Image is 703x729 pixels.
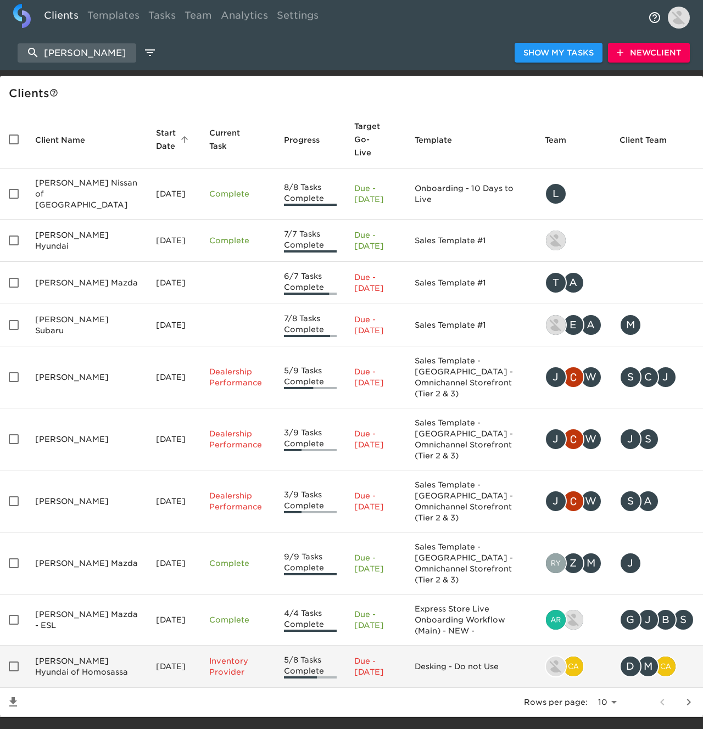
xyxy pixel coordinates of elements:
[545,314,602,336] div: lowell@roadster.com, eric.petor@roadster.com, angelique.nurse@roadster.com
[209,188,266,199] p: Complete
[620,314,694,336] div: matt@jenkinswv.com
[545,133,581,147] span: Team
[272,4,323,31] a: Settings
[563,367,583,387] img: christopher.mccarthy@roadster.com
[608,43,690,63] button: NewClient
[354,272,398,294] p: Due - [DATE]
[209,366,266,388] p: Dealership Performance
[620,552,641,574] div: J
[563,491,583,511] img: christopher.mccarthy@roadster.com
[620,609,641,631] div: G
[147,470,200,532] td: [DATE]
[620,490,641,512] div: S
[354,183,398,205] p: Due - [DATE]
[563,429,583,449] img: christopher.mccarthy@roadster.com
[275,408,345,470] td: 3/9 Tasks Complete
[284,133,334,147] span: Progress
[545,183,602,205] div: lauren.seimas@roadster.com
[563,610,583,630] img: rhianna.harrison@roadster.com
[620,428,641,450] div: J
[641,4,668,31] button: notifications
[40,4,83,31] a: Clients
[26,220,147,262] td: [PERSON_NAME] Hyundai
[656,657,676,676] img: catherine.manisharaj@cdk.com
[546,315,566,335] img: lowell@roadster.com
[147,408,200,470] td: [DATE]
[147,346,200,408] td: [DATE]
[545,366,602,388] div: justin.gervais@roadster.com, christopher.mccarthy@roadster.com, whitney.mays@roadster.com
[637,428,659,450] div: S
[637,655,659,677] div: M
[13,4,31,28] img: logo
[580,552,602,574] div: M
[26,646,147,688] td: [PERSON_NAME] Hyundai of Homosassa
[546,610,566,630] img: ari.frost@roadster.com
[147,220,200,262] td: [DATE]
[562,314,584,336] div: E
[637,490,659,512] div: A
[354,314,398,336] p: Due - [DATE]
[620,133,681,147] span: Client Team
[275,169,345,220] td: 8/8 Tasks Complete
[562,272,584,294] div: A
[617,46,681,60] span: New Client
[655,609,677,631] div: B
[545,183,567,205] div: L
[545,428,602,450] div: justin.gervais@roadster.com, christopher.mccarthy@roadster.com, whitney.mays@roadster.com
[580,366,602,388] div: W
[406,595,536,646] td: Express Store Live Onboarding Workflow (Main) - NEW -
[275,532,345,595] td: 9/9 Tasks Complete
[354,609,398,631] p: Due - [DATE]
[147,532,200,595] td: [DATE]
[546,553,566,573] img: ryan.dale@roadster.com
[620,655,641,677] div: D
[672,609,694,631] div: S
[545,366,567,388] div: J
[523,46,594,60] span: Show My Tasks
[580,314,602,336] div: A
[275,470,345,532] td: 3/9 Tasks Complete
[406,646,536,688] td: Desking - Do not Use
[275,646,345,688] td: 5/8 Tasks Complete
[545,609,602,631] div: ari.frost@roadster.com, rhianna.harrison@roadster.com
[562,552,584,574] div: Z
[620,655,694,677] div: dave_schwartz@jenkinscars.com, michael_moushon@jenkinscars.com, catherine.manisharaj@cdk.com
[620,609,694,631] div: gena.rathel@eleadcrm.com, jim_bronson@jenkinscars.com, bryan_adams@jenkinscars.com, Sheriff_lowe@...
[144,4,180,31] a: Tasks
[209,126,252,153] span: This is the next Task in this Hub that should be completed
[620,490,694,512] div: sales@jenkinsandwynne.com, angelia@jenkinsandwynne.com
[592,694,621,711] select: rows per page
[354,655,398,677] p: Due - [DATE]
[546,657,566,676] img: kevin.lo@roadster.com
[580,428,602,450] div: W
[354,490,398,512] p: Due - [DATE]
[26,595,147,646] td: [PERSON_NAME] Mazda - ESL
[580,490,602,512] div: W
[209,126,266,153] span: Current Task
[620,366,641,388] div: S
[180,4,216,31] a: Team
[354,120,398,159] span: Target Go-Live
[26,470,147,532] td: [PERSON_NAME]
[668,7,690,29] img: Profile
[209,614,266,625] p: Complete
[275,220,345,262] td: 7/7 Tasks Complete
[546,231,566,250] img: lowell@roadster.com
[354,229,398,251] p: Due - [DATE]
[209,235,266,246] p: Complete
[545,490,602,512] div: justin.gervais@roadster.com, christopher.mccarthy@roadster.com, whitney.mays@roadster.com
[406,408,536,470] td: Sales Template - [GEOGRAPHIC_DATA] - Omnichannel Storefront (Tier 2 & 3)
[9,85,699,102] div: Client s
[49,88,58,97] svg: This is a list of all of your clients and clients shared with you
[26,532,147,595] td: [PERSON_NAME] Mazda
[35,133,99,147] span: Client Name
[620,552,694,574] div: jim_bronson@jenkinscars.com
[524,697,588,708] p: Rows per page:
[275,304,345,346] td: 7/8 Tasks Complete
[156,126,192,153] span: Start Date
[637,366,659,388] div: C
[209,558,266,569] p: Complete
[406,262,536,304] td: Sales Template #1
[637,609,659,631] div: J
[676,689,702,715] button: next page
